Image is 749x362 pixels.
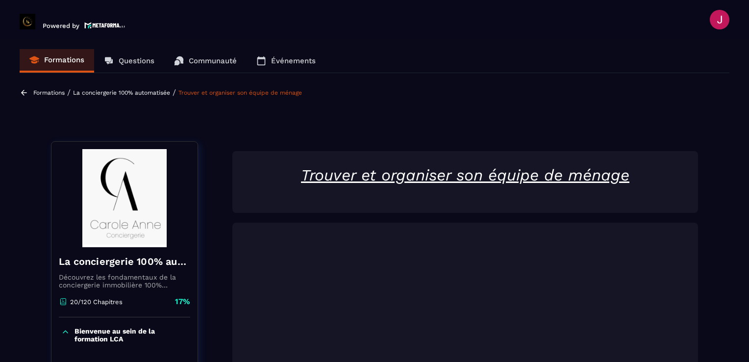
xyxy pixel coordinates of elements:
[67,88,71,97] span: /
[70,298,123,306] p: 20/120 Chapitres
[73,89,170,96] a: La conciergerie 100% automatisée
[173,88,176,97] span: /
[189,56,237,65] p: Communauté
[44,55,84,64] p: Formations
[20,14,35,29] img: logo-branding
[20,49,94,73] a: Formations
[178,89,302,96] a: Trouver et organiser son équipe de ménage
[247,49,325,73] a: Événements
[164,49,247,73] a: Communauté
[59,149,190,247] img: banner
[59,273,190,289] p: Découvrez les fondamentaux de la conciergerie immobilière 100% automatisée. Cette formation est c...
[59,255,190,268] h4: La conciergerie 100% automatisée
[84,21,125,29] img: logo
[301,166,629,184] u: Trouver et organiser son équipe de ménage
[119,56,154,65] p: Questions
[43,22,79,29] p: Powered by
[75,327,188,343] p: Bienvenue au sein de la formation LCA
[175,296,190,307] p: 17%
[271,56,316,65] p: Événements
[33,89,65,96] a: Formations
[94,49,164,73] a: Questions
